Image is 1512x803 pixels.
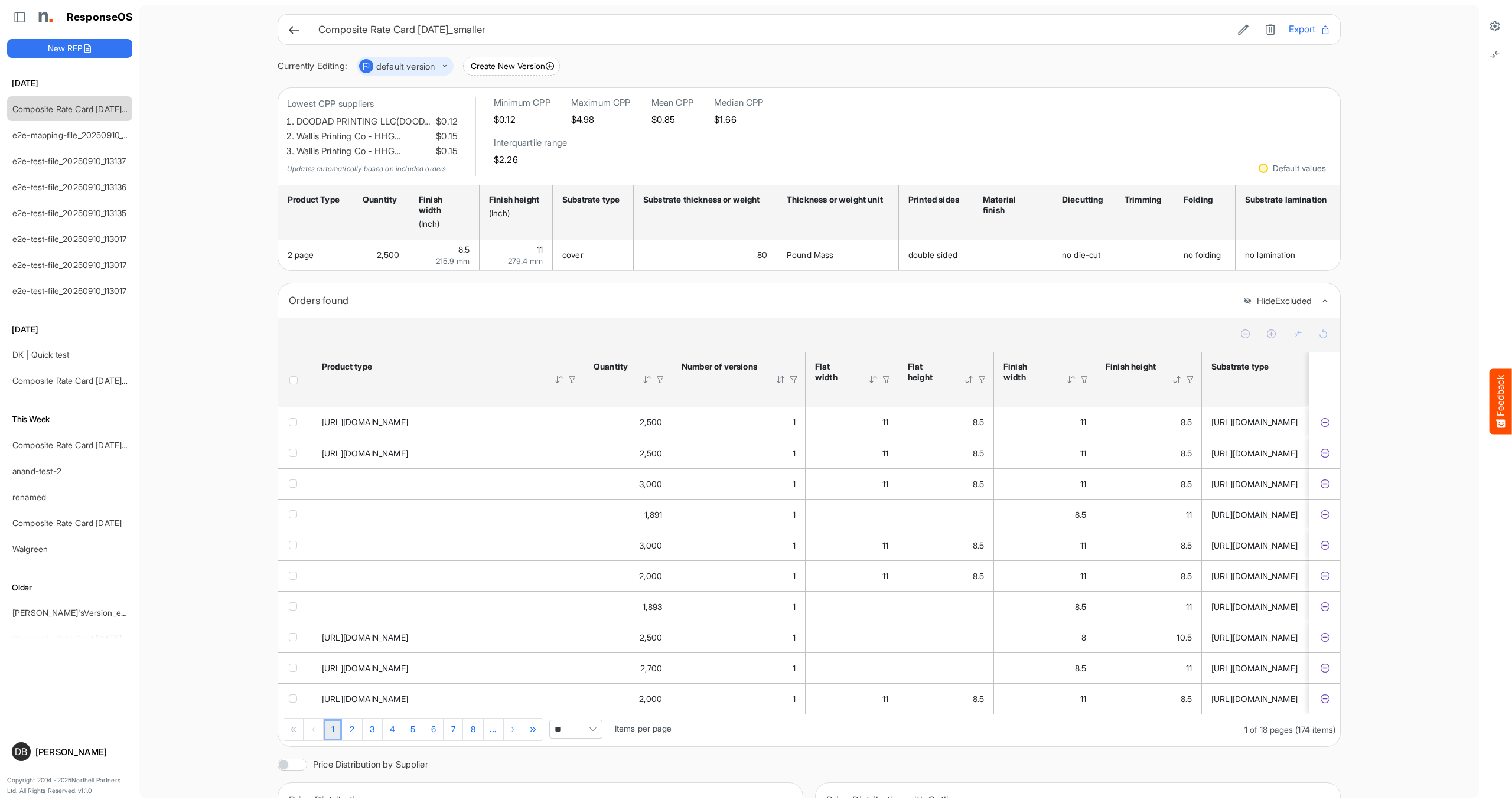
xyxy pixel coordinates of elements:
td: https://www.northell.com/taxonomies/MaterialTypes/Paper is template cell Column Header httpsnorth... [1202,652,1466,683]
button: Exclude [1319,601,1331,613]
span: Like something or not? [52,174,152,185]
td: checkbox [278,407,312,438]
span: 8 [1081,632,1086,642]
td: 1 is template cell Column Header httpsnorthellcomontologiesmapping-rulesorderhasnumberofversions [672,499,806,530]
a: Page 7 of 18 Pages [444,719,463,740]
div: Printed sides [908,194,960,205]
span: $0.15 [434,129,458,144]
td: is template cell Column Header httpsnorthellcomontologiesmapping-rulesmeasurementhasflatsizeheight [898,622,994,652]
td: checkbox [278,438,312,468]
span: 1 [793,663,796,673]
td: 1a0535c1-c573-445c-b08e-ca27abed4b55 is template cell Column Header [1309,468,1342,499]
a: Go to next pager [484,719,504,740]
button: Feedback [1490,369,1512,435]
td: 11 is template cell Column Header httpsnorthellcomontologiesmapping-rulesmeasurementhasfinishsize... [994,468,1096,499]
span: [URL][DOMAIN_NAME] [1211,602,1298,612]
div: Substrate type [562,194,620,205]
h5: $4.98 [571,115,631,125]
td: 11 is template cell Column Header httpsnorthellcomontologiesmapping-rulesmeasurementhasfinishsize... [994,530,1096,560]
td: 8.5 is template cell Column Header httpsnorthellcomontologiesmapping-rulesmeasurementhasfinishsiz... [1096,683,1202,714]
td: 1 is template cell Column Header httpsnorthellcomontologiesmapping-rulesorderhasnumberofversions [672,560,806,591]
a: e2e-test-file_20250910_113135 [12,208,127,218]
td: https://www.northell.com/taxonomies/MaterialTypes/Paper is template cell Column Header httpsnorth... [1202,499,1466,530]
div: Number of versions [682,361,760,372]
a: Composite Rate Card [DATE]_smaller [12,104,152,114]
a: Composite Rate Card [DATE] [12,518,122,528]
div: Finish width [1003,361,1051,383]
div: Substrate lamination [1245,194,1328,205]
h6: Interquartile range [494,137,567,149]
button: Exclude [1319,632,1331,644]
div: Go to last page [524,719,543,740]
h6: Older [7,581,132,594]
td: ebe57382-3bdf-4d49-9a31-0fc678e4c5e6 is template cell Column Header [1309,438,1342,468]
a: e2e-test-file_20250910_113017 [12,286,127,296]
td: https://www.northell.com/taxonomies/MaterialTypes/smooth is template cell Column Header httpsnort... [1202,530,1466,560]
em: Updates automatically based on included orders [287,164,446,173]
td: 8.5 is template cell Column Header httpsnorthellcomontologiesmapping-rulesmeasurementhasfinishsiz... [994,499,1096,530]
a: renamed [12,492,46,502]
h5: $0.12 [494,115,550,125]
span: 11 [1080,479,1086,489]
div: Material finish [983,194,1039,216]
td: https://www.northell.com/taxonomies/MaterialTypes/smooth is template cell Column Header httpsnort... [1202,560,1466,591]
a: Contact us [118,93,160,102]
li: Wallis Printing Co - HHG… [296,144,458,159]
td: 1 is template cell Column Header httpsnorthellcomontologiesmapping-rulesorderhasnumberofversions [672,652,806,683]
td: 11 is template cell Column Header httpsnorthellcomontologiesmapping-rulesmeasurementhasfinishsize... [994,438,1096,468]
td: is template cell Column Header httpsnorthellcomontologiesmapping-rulesproducthasproducttype [312,499,584,530]
a: Page 2 of 18 Pages [342,719,362,740]
span: [URL][DOMAIN_NAME] [1211,479,1298,489]
span: 1 [793,417,796,427]
span: 2,500 [640,448,662,458]
span: 11 [537,244,543,254]
td: 8.5 is template cell Column Header httpsnorthellcomontologiesmapping-rulesmeasurementhasfinishsiz... [1096,438,1202,468]
td: cover is template cell Column Header httpsnorthellcomontologiesmapping-rulesmaterialhassubstratem... [553,240,634,270]
td: 1 is template cell Column Header httpsnorthellcomontologiesmapping-rulesorderhasnumberofversions [672,683,806,714]
div: Folding [1184,194,1222,205]
a: Page 3 of 18 Pages [363,719,383,740]
div: Diecutting [1062,194,1102,205]
span: 8.5 [1075,602,1086,612]
span: [URL][DOMAIN_NAME] [1211,571,1298,581]
a: Walgreen [12,544,48,554]
span: [URL][DOMAIN_NAME] [1211,632,1298,642]
td: no folding is template cell Column Header httpsnorthellcomontologiesmapping-rulesmanufacturinghas... [1174,240,1236,270]
span: 8.5 [973,479,984,489]
a: Page 5 of 18 Pages [403,719,423,740]
td: 80 is template cell Column Header httpsnorthellcomontologiesmapping-rulesmaterialhasmaterialthick... [634,240,777,270]
div: Finish width [419,194,466,216]
td: https://www.northell.com/taxonomies/MaterialTypes/_60_ is template cell Column Header httpsnorthe... [1202,622,1466,652]
td: 11 is template cell Column Header httpsnorthellcomontologiesmapping-rulesmeasurementhasfinishsize... [1096,652,1202,683]
td: https://www.northell.com/taxonomies/MaterialTypes/smooth is template cell Column Header httpsnort... [1202,468,1466,499]
h6: Mean CPP [651,97,693,109]
button: Exclude [1319,540,1331,551]
td: 8.5 is template cell Column Header httpsnorthellcomontologiesmapping-rulesmeasurementhasfinishsiz... [994,652,1096,683]
h6: [DATE] [7,77,132,90]
div: Finish height [489,194,539,205]
td: 10.5 is template cell Column Header httpsnorthellcomontologiesmapping-rulesmeasurementhasfinishsi... [1096,622,1202,652]
td: is template cell Column Header httpsnorthellcomontologiesmapping-rulesmeasurementhasflatsizewidth [806,499,898,530]
h1: ResponseOS [67,11,133,24]
span: 8.5 [973,417,984,427]
td: checkbox [278,530,312,560]
span: [URL][DOMAIN_NAME] [1211,663,1298,673]
td: 8.5 is template cell Column Header httpsnorthellcomontologiesmapping-rulesmeasurementhasflatsizeh... [898,407,994,438]
td: 27740b0d-0e59-4ced-b87f-f15dd66ee064 is template cell Column Header [1309,560,1342,591]
td: 1 is template cell Column Header httpsnorthellcomontologiesmapping-rulesorderhasnumberofversions [672,468,806,499]
h5: $1.66 [714,115,764,125]
a: e2e-test-file_20250910_113017 [12,234,127,244]
td: checkbox [278,622,312,652]
span: $0.12 [434,115,458,129]
td: 2500 is template cell Column Header httpsnorthellcomontologiesmapping-rulesorderhasquantity [584,438,672,468]
span: What kind of feedback do you have? [37,143,177,152]
td: checkbox [278,683,312,714]
span: 11 [1186,663,1192,673]
span: 11 [882,479,888,489]
div: Go to first page [283,719,304,740]
button: HideExcluded [1243,296,1312,306]
a: e2e-test-file_20250910_113137 [12,156,126,166]
span: 11 [882,540,888,550]
div: Filter Icon [881,374,892,385]
a: Page 4 of 18 Pages [383,719,403,740]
